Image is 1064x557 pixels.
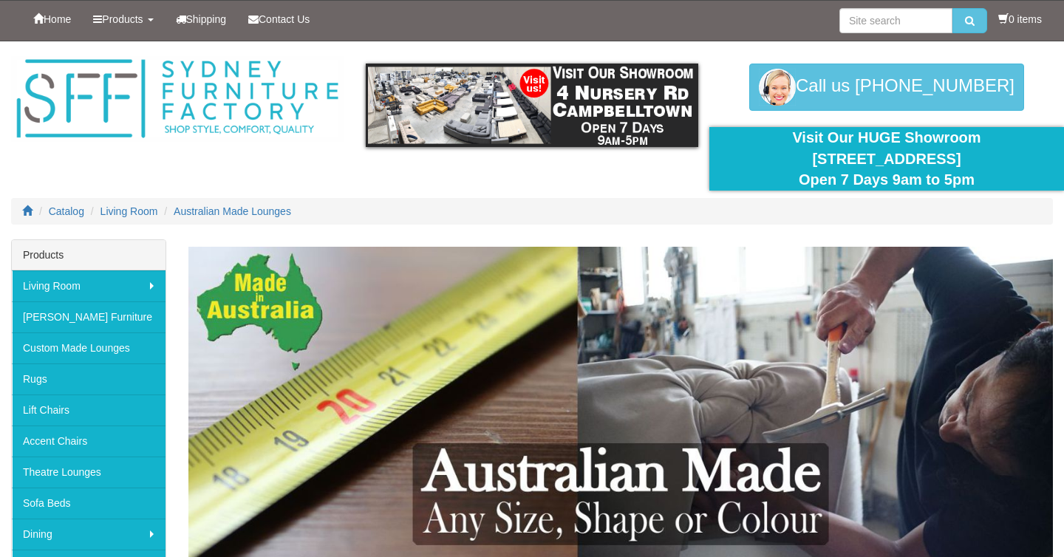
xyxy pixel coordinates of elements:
[366,64,698,147] img: showroom.gif
[12,394,166,426] a: Lift Chairs
[720,127,1053,191] div: Visit Our HUGE Showroom [STREET_ADDRESS] Open 7 Days 9am to 5pm
[12,332,166,363] a: Custom Made Lounges
[12,363,166,394] a: Rugs
[12,457,166,488] a: Theatre Lounges
[12,240,166,270] div: Products
[12,270,166,301] a: Living Room
[998,12,1042,27] li: 0 items
[12,426,166,457] a: Accent Chairs
[186,13,227,25] span: Shipping
[44,13,71,25] span: Home
[174,205,291,217] a: Australian Made Lounges
[12,488,166,519] a: Sofa Beds
[100,205,158,217] a: Living Room
[102,13,143,25] span: Products
[11,56,344,142] img: Sydney Furniture Factory
[22,1,82,38] a: Home
[165,1,238,38] a: Shipping
[49,205,84,217] a: Catalog
[259,13,310,25] span: Contact Us
[12,519,166,550] a: Dining
[237,1,321,38] a: Contact Us
[12,301,166,332] a: [PERSON_NAME] Furniture
[82,1,164,38] a: Products
[839,8,952,33] input: Site search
